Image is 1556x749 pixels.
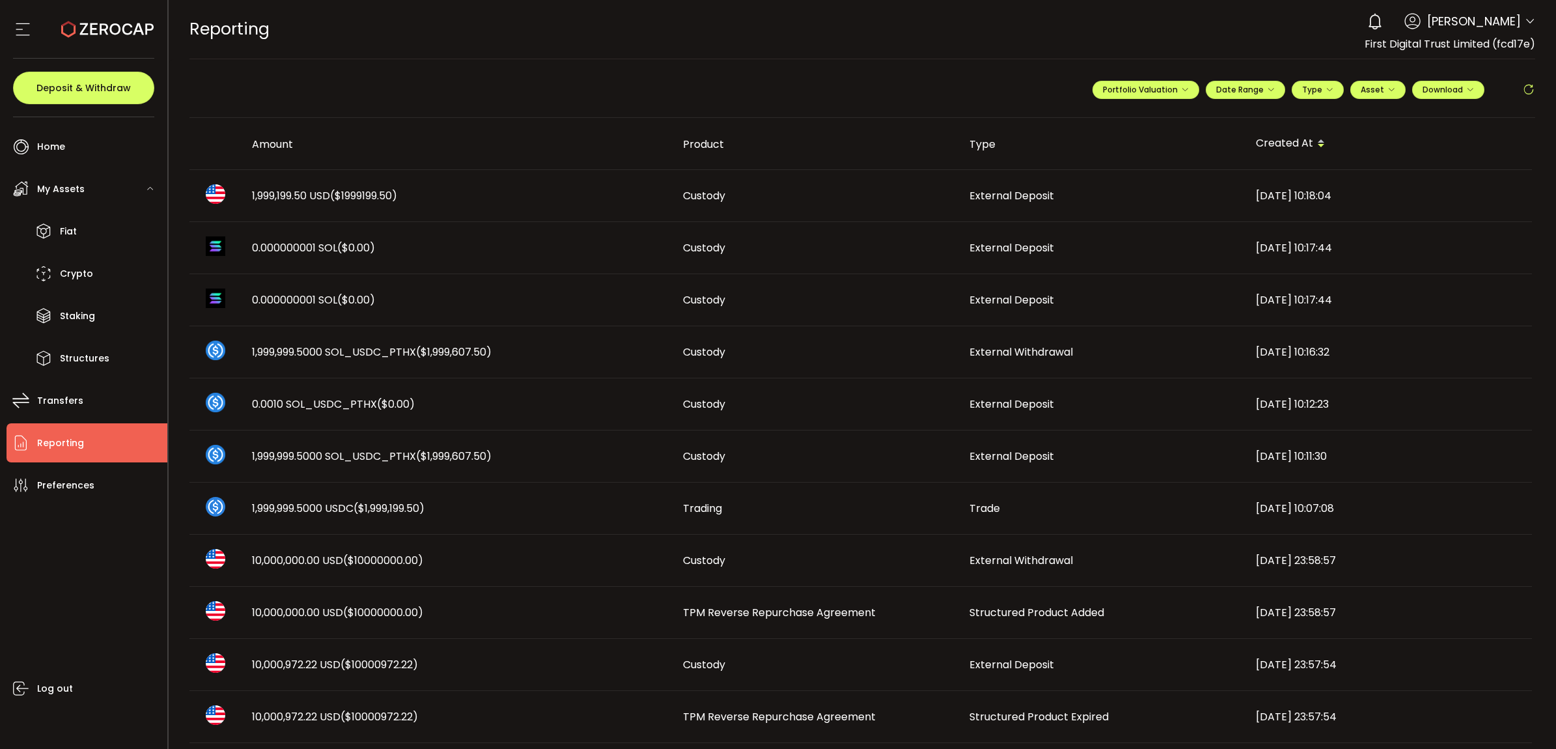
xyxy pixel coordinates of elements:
img: usd_portfolio.svg [206,601,225,621]
span: Trading [683,501,722,516]
img: usd_portfolio.svg [206,184,225,204]
span: 1,999,999.5000 USDC [252,501,424,516]
div: Product [673,137,959,152]
img: sol_usdc_pthx_portfolio.png [206,393,225,412]
span: Preferences [37,476,94,495]
span: Portfolio Valuation [1103,84,1189,95]
span: Staking [60,307,95,326]
span: ($10000000.00) [343,605,423,620]
span: Home [37,137,65,156]
button: Asset [1350,81,1406,99]
img: usd_portfolio.svg [206,653,225,673]
span: Structured Product Added [969,605,1104,620]
span: Custody [683,397,725,412]
span: My Assets [37,180,85,199]
div: [DATE] 23:58:57 [1245,553,1532,568]
div: [DATE] 23:57:54 [1245,657,1532,672]
iframe: Chat Widget [1491,686,1556,749]
span: Reporting [189,18,270,40]
div: [DATE] 10:07:08 [1245,501,1532,516]
span: ($0.00) [377,397,415,412]
span: Custody [683,188,725,203]
span: ($10000972.22) [340,709,418,724]
span: TPM Reverse Repurchase Agreement [683,605,876,620]
div: Amount [242,137,673,152]
div: [DATE] 23:58:57 [1245,605,1532,620]
span: Reporting [37,434,84,453]
button: Type [1292,81,1344,99]
span: ($10000000.00) [343,553,423,568]
span: Crypto [60,264,93,283]
span: Deposit & Withdraw [36,83,131,92]
span: Custody [683,345,725,360]
span: Structures [60,349,109,368]
button: Date Range [1206,81,1285,99]
div: [DATE] 10:11:30 [1245,449,1532,464]
div: [DATE] 10:18:04 [1245,188,1532,203]
span: External Deposit [969,397,1054,412]
span: ($10000972.22) [340,657,418,672]
div: [DATE] 10:16:32 [1245,345,1532,360]
img: sol_portfolio.png [206,289,225,308]
span: 0.000000001 SOL [252,292,375,307]
span: First Digital Trust Limited (fcd17e) [1365,36,1535,51]
span: 1,999,999.5000 SOL_USDC_PTHX [252,449,492,464]
div: [DATE] 10:17:44 [1245,240,1532,255]
span: Custody [683,240,725,255]
div: Type [959,137,1245,152]
img: sol_portfolio.png [206,236,225,256]
span: 1,999,999.5000 SOL_USDC_PTHX [252,345,492,360]
span: External Withdrawal [969,553,1073,568]
span: Custody [683,449,725,464]
span: ($1999199.50) [330,188,397,203]
span: 10,000,000.00 USD [252,553,423,568]
span: Type [1302,84,1333,95]
span: ($1,999,607.50) [416,449,492,464]
span: TPM Reverse Repurchase Agreement [683,709,876,724]
span: External Withdrawal [969,345,1073,360]
span: Download [1423,84,1474,95]
span: 0.000000001 SOL [252,240,375,255]
img: usdc_portfolio.svg [206,497,225,516]
span: External Deposit [969,449,1054,464]
span: Fiat [60,222,77,241]
button: Portfolio Valuation [1092,81,1199,99]
span: [PERSON_NAME] [1427,12,1521,30]
span: Custody [683,657,725,672]
button: Deposit & Withdraw [13,72,154,104]
button: Download [1412,81,1484,99]
span: External Deposit [969,240,1054,255]
span: External Deposit [969,292,1054,307]
span: Custody [683,553,725,568]
span: ($0.00) [337,240,375,255]
span: ($1,999,607.50) [416,345,492,360]
span: Trade [969,501,1000,516]
div: Created At [1245,133,1532,155]
span: Structured Product Expired [969,709,1109,724]
span: 1,999,199.50 USD [252,188,397,203]
div: [DATE] 10:17:44 [1245,292,1532,307]
span: 0.0010 SOL_USDC_PTHX [252,397,415,412]
img: sol_usdc_pthx_portfolio.png [206,445,225,464]
span: 10,000,972.22 USD [252,657,418,672]
span: Transfers [37,391,83,410]
img: sol_usdc_pthx_portfolio.png [206,341,225,360]
span: Log out [37,679,73,698]
span: 10,000,000.00 USD [252,605,423,620]
img: usd_portfolio.svg [206,549,225,569]
div: [DATE] 10:12:23 [1245,397,1532,412]
img: usd_portfolio.svg [206,705,225,725]
span: External Deposit [969,657,1054,672]
span: 10,000,972.22 USD [252,709,418,724]
span: External Deposit [969,188,1054,203]
span: ($0.00) [337,292,375,307]
span: Asset [1361,84,1384,95]
span: Custody [683,292,725,307]
span: ($1,999,199.50) [354,501,424,516]
div: [DATE] 23:57:54 [1245,709,1532,724]
span: Date Range [1216,84,1275,95]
